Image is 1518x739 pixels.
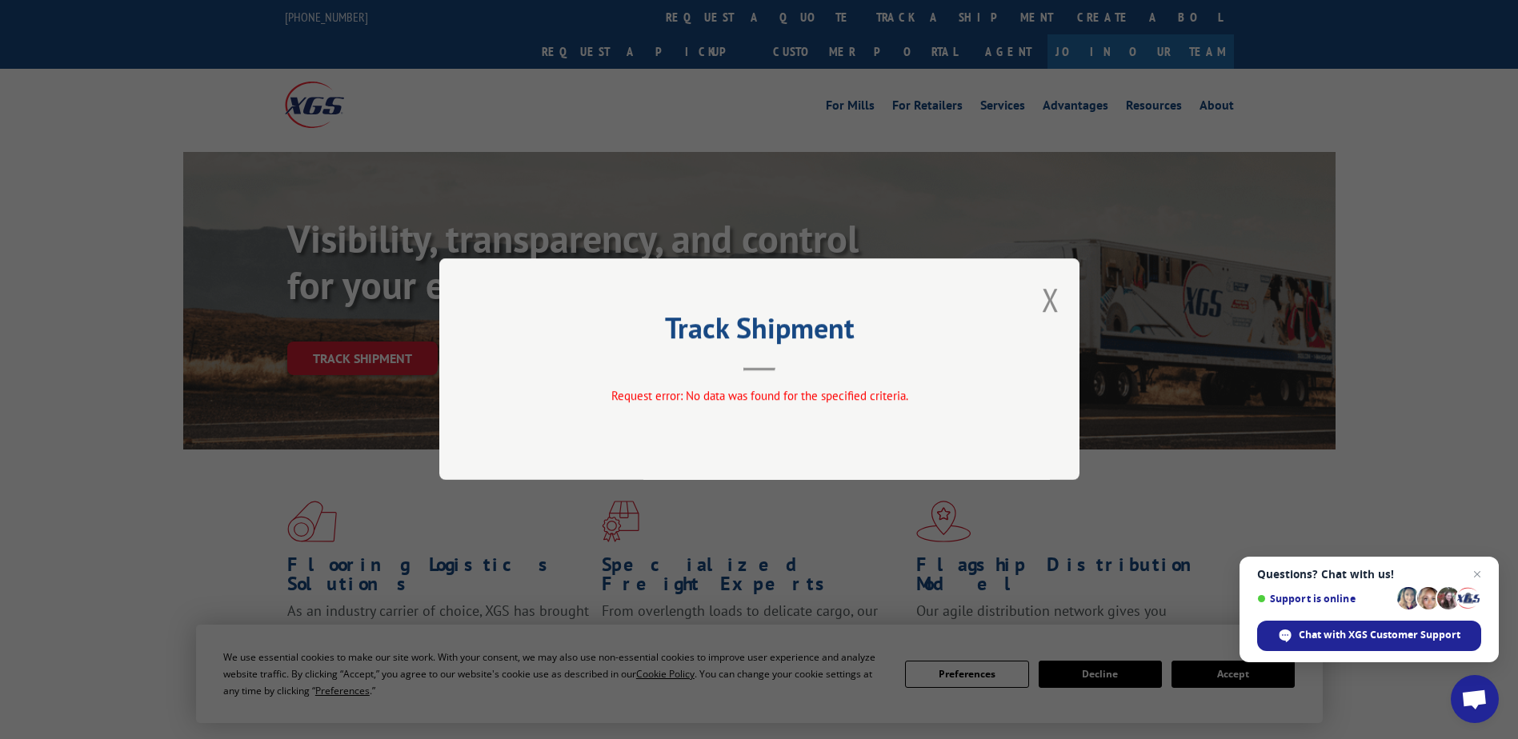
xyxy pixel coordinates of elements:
[1257,568,1481,581] span: Questions? Chat with us!
[1299,628,1460,642] span: Chat with XGS Customer Support
[1451,675,1499,723] div: Open chat
[611,389,907,404] span: Request error: No data was found for the specified criteria.
[1042,278,1059,321] button: Close modal
[519,317,999,347] h2: Track Shipment
[1257,593,1392,605] span: Support is online
[1468,565,1487,584] span: Close chat
[1257,621,1481,651] div: Chat with XGS Customer Support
